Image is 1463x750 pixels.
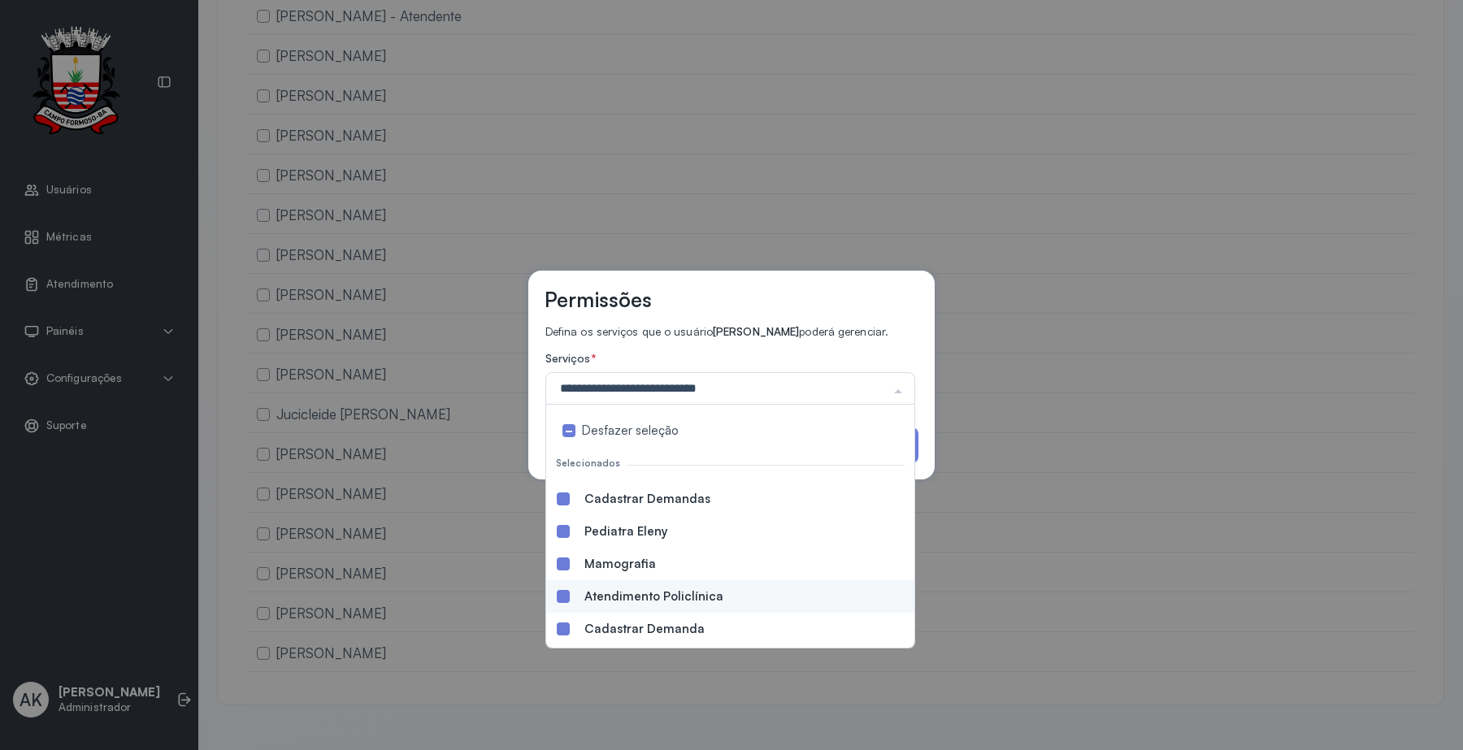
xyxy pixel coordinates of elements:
[545,325,915,339] p: Defina os serviços que o usuário poderá gerenciar.
[556,492,905,505] div: Cadastrar Demandas
[556,622,905,635] div: Cadastrar Demanda
[713,324,799,338] span: [PERSON_NAME]
[545,287,653,312] h3: Permissões
[556,525,905,538] div: Pediatra Eleny
[582,424,679,437] label: Desfazer seleção
[545,351,591,365] span: Serviços
[556,557,905,570] div: Mamografia
[556,590,905,603] div: Atendimento Policlínica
